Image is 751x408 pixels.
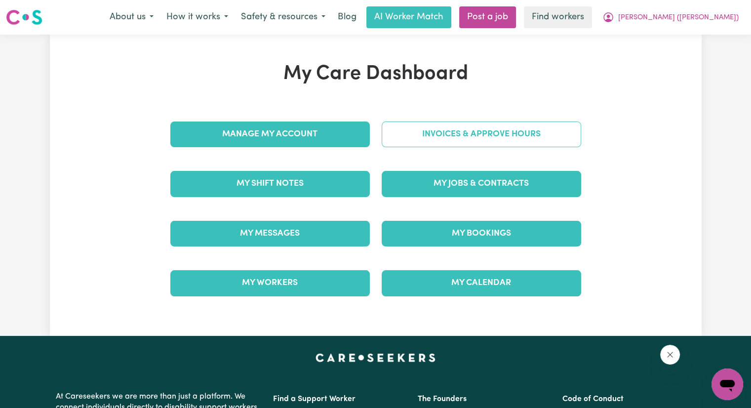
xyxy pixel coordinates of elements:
[596,7,745,28] button: My Account
[459,6,516,28] a: Post a job
[103,7,160,28] button: About us
[6,8,42,26] img: Careseekers logo
[382,171,581,197] a: My Jobs & Contracts
[382,270,581,296] a: My Calendar
[160,7,235,28] button: How it works
[170,270,370,296] a: My Workers
[618,12,739,23] span: [PERSON_NAME] ([PERSON_NAME])
[6,6,42,29] a: Careseekers logo
[660,345,680,365] iframe: Close message
[6,7,60,15] span: Need any help?
[382,221,581,246] a: My Bookings
[170,171,370,197] a: My Shift Notes
[711,368,743,400] iframe: Button to launch messaging window
[562,395,624,403] a: Code of Conduct
[524,6,592,28] a: Find workers
[382,122,581,147] a: Invoices & Approve Hours
[170,122,370,147] a: Manage My Account
[273,395,356,403] a: Find a Support Worker
[170,221,370,246] a: My Messages
[366,6,451,28] a: AI Worker Match
[332,6,362,28] a: Blog
[418,395,467,403] a: The Founders
[235,7,332,28] button: Safety & resources
[316,354,435,362] a: Careseekers home page
[164,62,587,86] h1: My Care Dashboard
